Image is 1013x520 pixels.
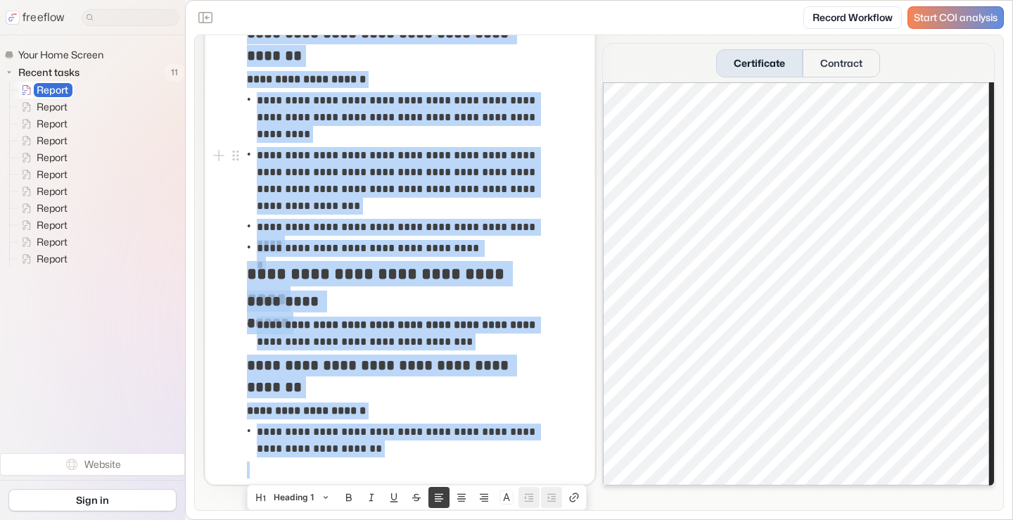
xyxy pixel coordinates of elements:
[6,9,65,26] a: freeflow
[473,487,495,508] button: Align text right
[10,251,73,267] a: Report
[34,83,72,97] span: Report
[15,65,84,80] span: Recent tasks
[34,201,72,215] span: Report
[164,63,185,82] span: 11
[406,487,427,508] button: Strike
[10,99,73,115] a: Report
[10,115,73,132] a: Report
[4,46,109,63] a: Your Home Screen
[34,151,72,165] span: Report
[34,100,72,114] span: Report
[10,82,74,99] a: Report
[34,134,72,148] span: Report
[361,487,382,508] button: Italic
[10,183,73,200] a: Report
[274,487,314,508] span: Heading 1
[249,487,337,508] button: Heading 1
[603,82,995,486] iframe: Certificate
[541,487,562,508] button: Unnest block
[451,487,472,508] button: Align text center
[338,487,359,508] button: Bold
[34,252,72,266] span: Report
[227,147,244,164] button: Open block menu
[10,200,73,217] a: Report
[23,9,65,26] p: freeflow
[34,184,72,198] span: Report
[518,487,540,508] button: Nest block
[210,147,227,164] button: Add block
[10,217,73,234] a: Report
[907,6,1004,29] a: Start COI analysis
[803,6,902,29] a: Record Workflow
[10,132,73,149] a: Report
[10,166,73,183] a: Report
[914,12,998,24] span: Start COI analysis
[194,6,217,29] button: Close the sidebar
[4,64,85,81] button: Recent tasks
[428,487,450,508] button: Align text left
[10,149,73,166] a: Report
[383,487,404,508] button: Underline
[34,167,72,182] span: Report
[8,489,177,512] a: Sign in
[803,49,880,77] button: Contract
[716,49,803,77] button: Certificate
[496,487,517,508] button: Colors
[34,117,72,131] span: Report
[563,487,585,508] button: Create link
[10,234,73,251] a: Report
[34,235,72,249] span: Report
[15,48,108,62] span: Your Home Screen
[34,218,72,232] span: Report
